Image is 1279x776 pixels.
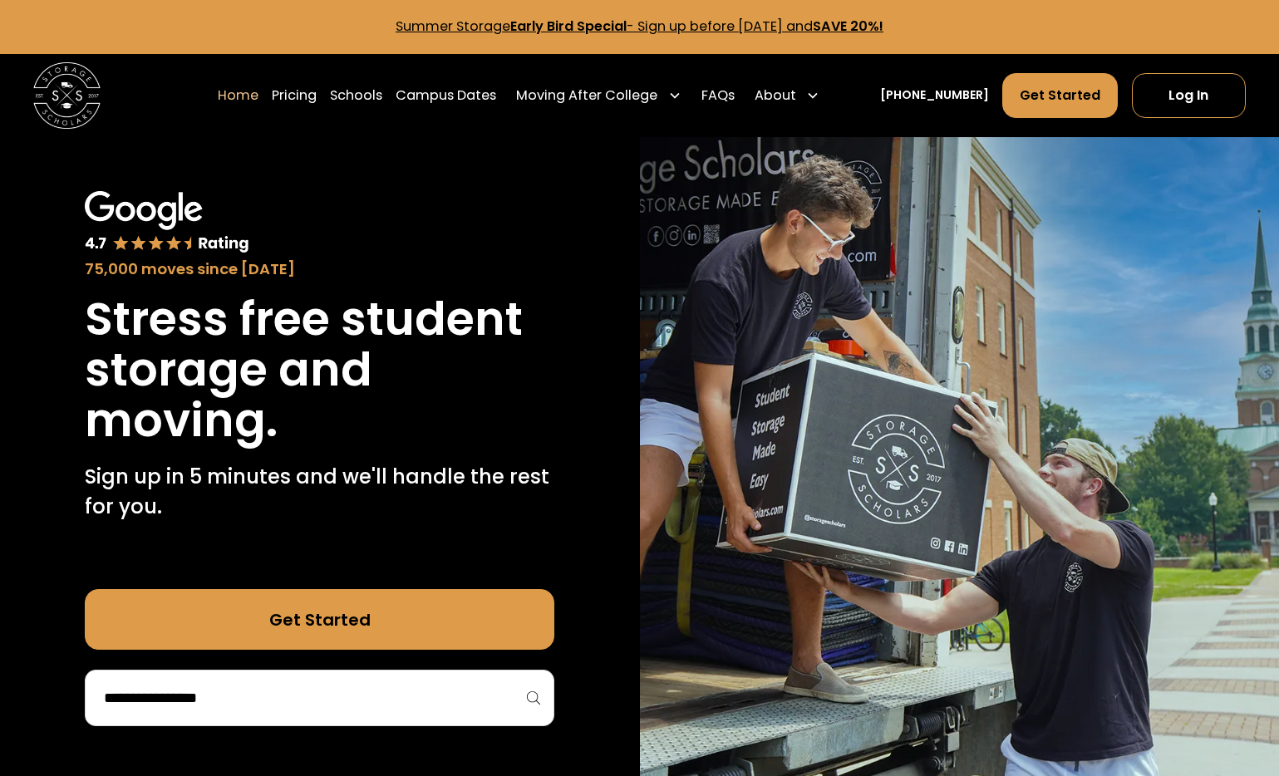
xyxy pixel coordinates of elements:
[396,17,883,36] a: Summer StorageEarly Bird Special- Sign up before [DATE] andSAVE 20%!
[85,462,554,523] p: Sign up in 5 minutes and we'll handle the rest for you.
[33,62,101,130] a: home
[218,72,258,119] a: Home
[85,589,554,650] a: Get Started
[701,72,735,119] a: FAQs
[516,86,657,106] div: Moving After College
[272,72,317,119] a: Pricing
[85,258,554,280] div: 75,000 moves since [DATE]
[510,17,627,36] strong: Early Bird Special
[813,17,883,36] strong: SAVE 20%!
[396,72,496,119] a: Campus Dates
[755,86,796,106] div: About
[1002,73,1118,118] a: Get Started
[509,72,687,119] div: Moving After College
[748,72,826,119] div: About
[880,86,989,104] a: [PHONE_NUMBER]
[1132,73,1246,118] a: Log In
[85,191,249,254] img: Google 4.7 star rating
[33,62,101,130] img: Storage Scholars main logo
[85,293,554,445] h1: Stress free student storage and moving.
[330,72,382,119] a: Schools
